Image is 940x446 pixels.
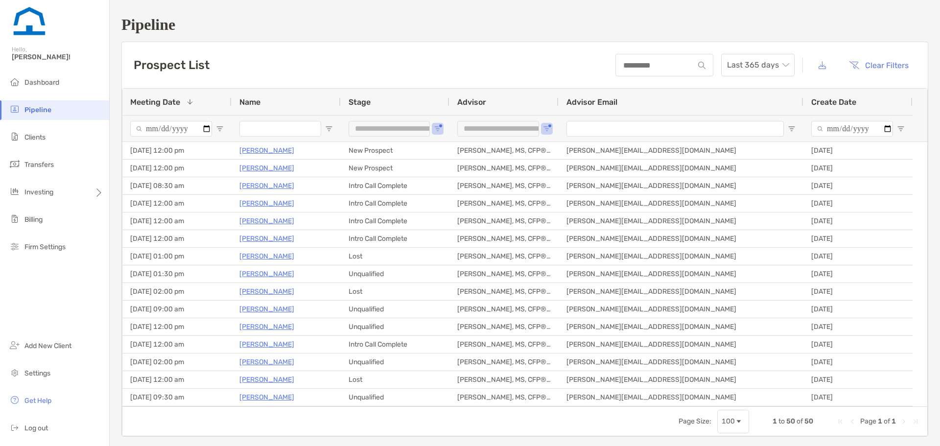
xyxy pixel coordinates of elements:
button: Open Filter Menu [325,125,333,133]
div: [PERSON_NAME][EMAIL_ADDRESS][DOMAIN_NAME] [559,248,803,265]
div: [PERSON_NAME][EMAIL_ADDRESS][DOMAIN_NAME] [559,353,803,371]
a: [PERSON_NAME] [239,197,294,210]
button: Open Filter Menu [897,125,905,133]
span: Clients [24,133,46,141]
div: [PERSON_NAME], MS, CFP®, CFA®, AFC® [449,283,559,300]
div: New Prospect [341,142,449,159]
div: [PERSON_NAME], MS, CFP®, CFA®, AFC® [449,318,559,335]
span: Stage [349,97,371,107]
div: [PERSON_NAME][EMAIL_ADDRESS][DOMAIN_NAME] [559,265,803,282]
p: [PERSON_NAME] [239,268,294,280]
a: [PERSON_NAME] [239,356,294,368]
div: [PERSON_NAME][EMAIL_ADDRESS][DOMAIN_NAME] [559,389,803,406]
a: [PERSON_NAME] [239,250,294,262]
div: [DATE] [803,177,913,194]
span: 1 [878,417,882,425]
div: Intro Call Complete [341,177,449,194]
div: [DATE] 12:00 am [122,195,232,212]
div: [DATE] 08:30 am [122,177,232,194]
img: transfers icon [9,158,21,170]
a: [PERSON_NAME] [239,303,294,315]
div: Lost [341,283,449,300]
img: firm-settings icon [9,240,21,252]
div: [PERSON_NAME][EMAIL_ADDRESS][DOMAIN_NAME] [559,336,803,353]
div: [PERSON_NAME][EMAIL_ADDRESS][DOMAIN_NAME] [559,230,803,247]
div: Previous Page [848,418,856,425]
div: [PERSON_NAME][EMAIL_ADDRESS][DOMAIN_NAME] [559,142,803,159]
img: billing icon [9,213,21,225]
div: [DATE] 12:00 am [122,336,232,353]
span: Page [860,417,876,425]
img: Zoe Logo [12,4,47,39]
div: 100 [722,417,735,425]
input: Meeting Date Filter Input [130,121,212,137]
div: [DATE] [803,195,913,212]
span: to [778,417,785,425]
img: get-help icon [9,394,21,406]
span: Advisor Email [566,97,617,107]
div: [PERSON_NAME][EMAIL_ADDRESS][DOMAIN_NAME] [559,318,803,335]
button: Open Filter Menu [788,125,796,133]
span: 50 [786,417,795,425]
div: [DATE] [803,353,913,371]
span: Advisor [457,97,486,107]
h3: Prospect List [134,58,210,72]
div: [DATE] [803,265,913,282]
div: [PERSON_NAME][EMAIL_ADDRESS][DOMAIN_NAME] [559,371,803,388]
img: clients icon [9,131,21,142]
span: Meeting Date [130,97,180,107]
a: [PERSON_NAME] [239,285,294,298]
img: logout icon [9,422,21,433]
div: Next Page [900,418,908,425]
div: [PERSON_NAME][EMAIL_ADDRESS][DOMAIN_NAME] [559,283,803,300]
div: [PERSON_NAME], MS, CFP®, CFA®, AFC® [449,230,559,247]
div: Page Size [717,410,749,433]
img: pipeline icon [9,103,21,115]
input: Name Filter Input [239,121,321,137]
span: 1 [773,417,777,425]
div: [DATE] [803,212,913,230]
div: [PERSON_NAME][EMAIL_ADDRESS][DOMAIN_NAME] [559,301,803,318]
img: dashboard icon [9,76,21,88]
div: [DATE] [803,389,913,406]
a: [PERSON_NAME] [239,233,294,245]
div: [DATE] [803,318,913,335]
div: [DATE] 02:00 pm [122,283,232,300]
a: [PERSON_NAME] [239,215,294,227]
div: [DATE] 12:00 am [122,212,232,230]
span: 1 [892,417,896,425]
div: Unqualified [341,389,449,406]
div: [DATE] 12:00 pm [122,318,232,335]
div: [PERSON_NAME], MS, CFP®, CFA®, AFC® [449,371,559,388]
a: [PERSON_NAME] [239,374,294,386]
button: Clear Filters [842,54,916,76]
a: [PERSON_NAME] [239,338,294,351]
span: Investing [24,188,53,196]
div: Intro Call Complete [341,336,449,353]
div: [DATE] 12:00 pm [122,142,232,159]
span: of [797,417,803,425]
input: Create Date Filter Input [811,121,893,137]
div: Unqualified [341,265,449,282]
div: Intro Call Complete [341,212,449,230]
a: [PERSON_NAME] [239,391,294,403]
span: Last 365 days [727,54,789,76]
a: [PERSON_NAME] [239,144,294,157]
div: [PERSON_NAME][EMAIL_ADDRESS][DOMAIN_NAME] [559,195,803,212]
div: [DATE] [803,283,913,300]
div: [DATE] [803,248,913,265]
span: Billing [24,215,43,224]
div: [PERSON_NAME], MS, CFP®, CFA®, AFC® [449,301,559,318]
a: [PERSON_NAME] [239,162,294,174]
div: Last Page [912,418,919,425]
img: investing icon [9,186,21,197]
div: [PERSON_NAME], MS, CFP®, CFA®, AFC® [449,195,559,212]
